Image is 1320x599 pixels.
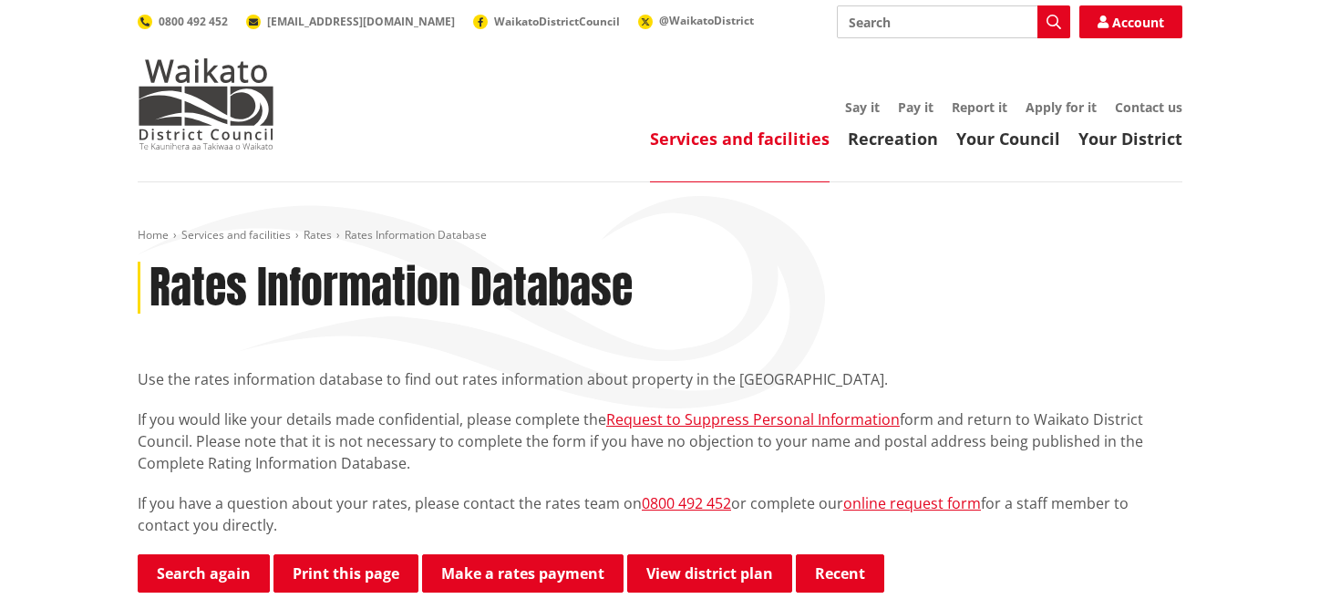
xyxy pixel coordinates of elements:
a: Your District [1078,128,1182,150]
a: @WaikatoDistrict [638,13,754,28]
a: Rates [304,227,332,243]
span: 0800 492 452 [159,14,228,29]
img: Waikato District Council - Te Kaunihera aa Takiwaa o Waikato [138,58,274,150]
a: Search again [138,554,270,593]
a: online request form [843,493,981,513]
a: Say it [845,98,880,116]
a: WaikatoDistrictCouncil [473,14,620,29]
p: Use the rates information database to find out rates information about property in the [GEOGRAPHI... [138,368,1182,390]
p: If you would like your details made confidential, please complete the form and return to Waikato ... [138,408,1182,474]
a: Recreation [848,128,938,150]
a: 0800 492 452 [138,14,228,29]
a: Home [138,227,169,243]
button: Recent [796,554,884,593]
a: Pay it [898,98,933,116]
p: If you have a question about your rates, please contact the rates team on or complete our for a s... [138,492,1182,536]
span: @WaikatoDistrict [659,13,754,28]
a: Request to Suppress Personal Information [606,409,900,429]
span: [EMAIL_ADDRESS][DOMAIN_NAME] [267,14,455,29]
a: Report it [952,98,1007,116]
a: Account [1079,5,1182,38]
a: 0800 492 452 [642,493,731,513]
nav: breadcrumb [138,228,1182,243]
input: Search input [837,5,1070,38]
a: Your Council [956,128,1060,150]
a: View district plan [627,554,792,593]
span: WaikatoDistrictCouncil [494,14,620,29]
a: Services and facilities [181,227,291,243]
a: Services and facilities [650,128,830,150]
a: Make a rates payment [422,554,624,593]
a: [EMAIL_ADDRESS][DOMAIN_NAME] [246,14,455,29]
span: Rates Information Database [345,227,487,243]
button: Print this page [273,554,418,593]
a: Apply for it [1026,98,1097,116]
a: Contact us [1115,98,1182,116]
h1: Rates Information Database [150,262,633,315]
